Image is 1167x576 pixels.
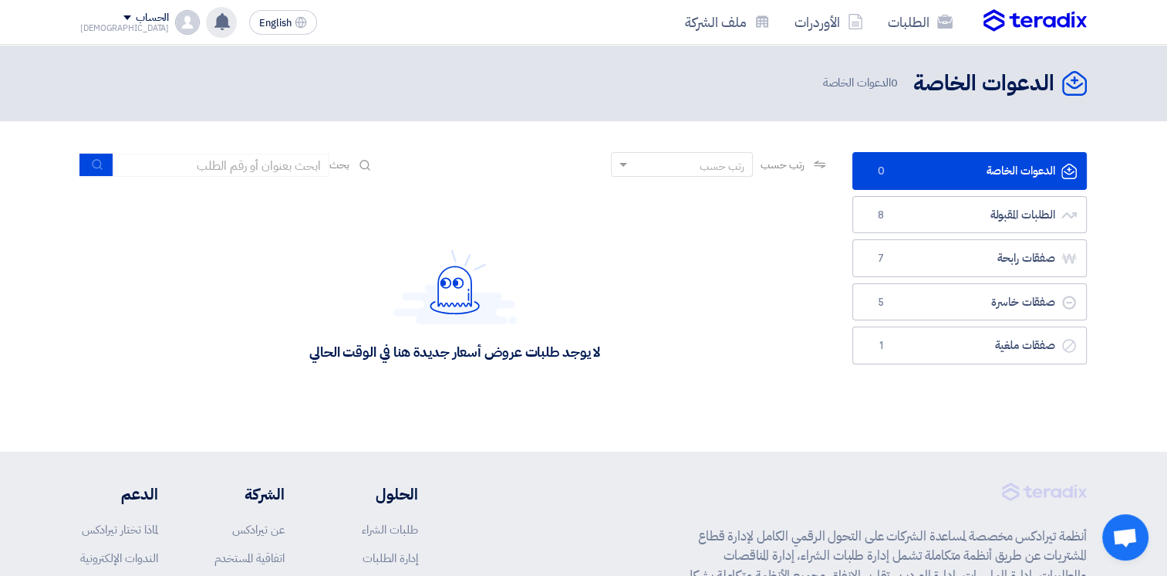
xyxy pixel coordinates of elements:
div: لا يوجد طلبات عروض أسعار جديدة هنا في الوقت الحالي [309,343,600,361]
a: ملف الشركة [673,4,782,40]
a: الدعوات الخاصة0 [852,152,1087,190]
span: 1 [872,338,890,354]
span: 7 [872,251,890,266]
a: لماذا تختار تيرادكس [82,521,158,538]
span: رتب حسب [761,157,804,173]
span: English [259,18,292,29]
a: طلبات الشراء [362,521,418,538]
span: بحث [329,157,349,173]
a: صفقات ملغية1 [852,327,1087,364]
li: الدعم [80,483,158,506]
a: الطلبات المقبولة8 [852,196,1087,234]
input: ابحث بعنوان أو رقم الطلب [113,154,329,177]
div: الحساب [136,12,169,25]
a: الطلبات [875,4,965,40]
a: عن تيرادكس [232,521,285,538]
li: الحلول [331,483,418,506]
span: 5 [872,295,890,310]
a: اتفاقية المستخدم [214,550,285,567]
span: 8 [872,208,890,223]
a: الأوردرات [782,4,875,40]
span: 0 [891,74,898,91]
div: [DEMOGRAPHIC_DATA] [80,24,169,32]
a: صفقات خاسرة5 [852,283,1087,321]
div: Open chat [1102,514,1148,561]
img: profile_test.png [175,10,200,35]
a: صفقات رابحة7 [852,239,1087,277]
li: الشركة [204,483,285,506]
div: رتب حسب [700,158,744,174]
span: 0 [872,164,890,179]
span: الدعوات الخاصة [822,74,901,92]
h2: الدعوات الخاصة [913,69,1054,99]
img: Hello [393,249,517,324]
img: Teradix logo [983,9,1087,32]
button: English [249,10,317,35]
a: الندوات الإلكترونية [80,550,158,567]
a: إدارة الطلبات [363,550,418,567]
